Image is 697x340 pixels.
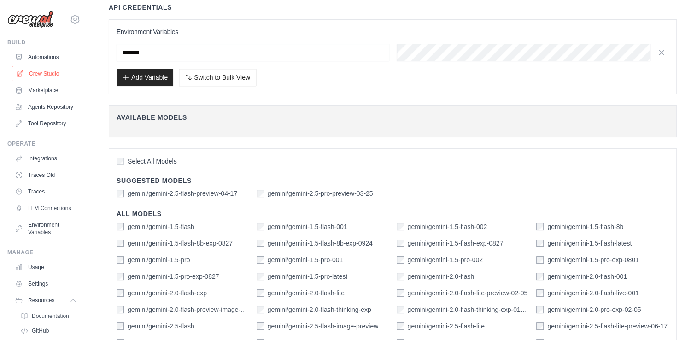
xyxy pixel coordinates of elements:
[109,3,172,12] h4: API Credentials
[268,189,373,198] label: gemini/gemini-2.5-pro-preview-03-25
[257,322,264,330] input: gemini/gemini-2.5-flash-image-preview
[536,223,544,230] input: gemini/gemini-1.5-flash-8b
[547,255,638,264] label: gemini/gemini-1.5-pro-exp-0801
[7,249,81,256] div: Manage
[128,288,207,298] label: gemini/gemini-2.0-flash-exp
[11,168,81,182] a: Traces Old
[536,306,544,313] input: gemini/gemini-2.0-pro-exp-02-05
[117,322,124,330] input: gemini/gemini-2.5-flash
[547,322,668,331] label: gemini/gemini-2.5-flash-lite-preview-06-17
[397,256,404,264] input: gemini/gemini-1.5-pro-002
[268,222,347,231] label: gemini/gemini-1.5-flash-001
[128,157,177,166] span: Select All Models
[408,322,485,331] label: gemini/gemini-2.5-flash-lite
[268,305,371,314] label: gemini/gemini-2.0-flash-thinking-exp
[117,190,124,197] input: gemini/gemini-2.5-flash-preview-04-17
[536,289,544,297] input: gemini/gemini-2.0-flash-live-001
[11,184,81,199] a: Traces
[117,240,124,247] input: gemini/gemini-1.5-flash-8b-exp-0827
[11,50,81,64] a: Automations
[408,288,528,298] label: gemini/gemini-2.0-flash-lite-preview-02-05
[117,306,124,313] input: gemini/gemini-2.0-flash-preview-image-generation
[117,69,173,86] button: Add Variable
[397,240,404,247] input: gemini/gemini-1.5-flash-exp-0827
[128,322,194,331] label: gemini/gemini-2.5-flash
[117,223,124,230] input: gemini/gemini-1.5-flash
[28,297,54,304] span: Resources
[397,306,404,313] input: gemini/gemini-2.0-flash-thinking-exp-01-21
[11,100,81,114] a: Agents Repository
[397,322,404,330] input: gemini/gemini-2.5-flash-lite
[128,239,233,248] label: gemini/gemini-1.5-flash-8b-exp-0827
[408,305,529,314] label: gemini/gemini-2.0-flash-thinking-exp-01-21
[17,324,81,337] a: GitHub
[11,116,81,131] a: Tool Repository
[128,255,190,264] label: gemini/gemini-1.5-pro
[32,327,49,334] span: GitHub
[117,209,669,218] h4: All Models
[11,151,81,166] a: Integrations
[547,222,623,231] label: gemini/gemini-1.5-flash-8b
[536,240,544,247] input: gemini/gemini-1.5-flash-latest
[547,288,638,298] label: gemini/gemini-2.0-flash-live-001
[32,312,69,320] span: Documentation
[12,66,82,81] a: Crew Studio
[257,273,264,280] input: gemini/gemini-1.5-pro-latest
[268,239,373,248] label: gemini/gemini-1.5-flash-8b-exp-0924
[128,305,249,314] label: gemini/gemini-2.0-flash-preview-image-generation
[257,306,264,313] input: gemini/gemini-2.0-flash-thinking-exp
[11,260,81,275] a: Usage
[117,158,124,165] input: Select All Models
[408,255,483,264] label: gemini/gemini-1.5-pro-002
[117,113,669,122] h4: Available Models
[397,223,404,230] input: gemini/gemini-1.5-flash-002
[11,293,81,308] button: Resources
[268,288,345,298] label: gemini/gemini-2.0-flash-lite
[547,305,641,314] label: gemini/gemini-2.0-pro-exp-02-05
[536,256,544,264] input: gemini/gemini-1.5-pro-exp-0801
[128,272,219,281] label: gemini/gemini-1.5-pro-exp-0827
[11,201,81,216] a: LLM Connections
[268,255,343,264] label: gemini/gemini-1.5-pro-001
[536,273,544,280] input: gemini/gemini-2.0-flash-001
[257,223,264,230] input: gemini/gemini-1.5-flash-001
[257,240,264,247] input: gemini/gemini-1.5-flash-8b-exp-0924
[547,272,627,281] label: gemini/gemini-2.0-flash-001
[397,273,404,280] input: gemini/gemini-2.0-flash
[117,27,669,36] h3: Environment Variables
[547,239,632,248] label: gemini/gemini-1.5-flash-latest
[128,189,237,198] label: gemini/gemini-2.5-flash-preview-04-17
[11,83,81,98] a: Marketplace
[397,289,404,297] input: gemini/gemini-2.0-flash-lite-preview-02-05
[117,176,669,185] h4: Suggested Models
[11,217,81,240] a: Environment Variables
[117,273,124,280] input: gemini/gemini-1.5-pro-exp-0827
[7,11,53,28] img: Logo
[17,310,81,322] a: Documentation
[7,140,81,147] div: Operate
[536,322,544,330] input: gemini/gemini-2.5-flash-lite-preview-06-17
[257,289,264,297] input: gemini/gemini-2.0-flash-lite
[268,322,378,331] label: gemini/gemini-2.5-flash-image-preview
[179,69,256,86] button: Switch to Bulk View
[408,272,474,281] label: gemini/gemini-2.0-flash
[117,256,124,264] input: gemini/gemini-1.5-pro
[7,39,81,46] div: Build
[257,256,264,264] input: gemini/gemini-1.5-pro-001
[194,73,250,82] span: Switch to Bulk View
[128,222,194,231] label: gemini/gemini-1.5-flash
[408,222,487,231] label: gemini/gemini-1.5-flash-002
[11,276,81,291] a: Settings
[268,272,348,281] label: gemini/gemini-1.5-pro-latest
[408,239,504,248] label: gemini/gemini-1.5-flash-exp-0827
[117,289,124,297] input: gemini/gemini-2.0-flash-exp
[257,190,264,197] input: gemini/gemini-2.5-pro-preview-03-25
